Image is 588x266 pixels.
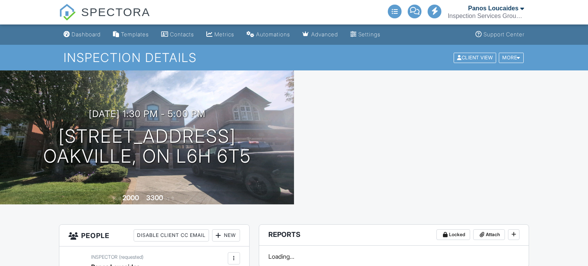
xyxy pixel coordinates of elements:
span: Built [113,196,121,201]
div: Metrics [214,31,234,38]
div: Settings [358,31,381,38]
h3: People [59,225,249,246]
div: 3300 [146,194,163,202]
div: Support Center [483,31,524,38]
a: Dashboard [60,28,104,42]
div: More [499,52,524,63]
div: Contacts [170,31,194,38]
a: Metrics [203,28,237,42]
a: Advanced [299,28,341,42]
a: Settings [347,28,384,42]
div: Client View [454,52,496,63]
a: Support Center [472,28,528,42]
span: sq. ft. [164,196,175,201]
div: Templates [121,31,149,38]
span: (requested) [119,254,144,260]
img: The Best Home Inspection Software - Spectora [59,4,76,21]
a: Templates [110,28,152,42]
div: Advanced [311,31,338,38]
div: 2000 [122,194,139,202]
h1: Inspection Details [64,51,524,64]
a: Client View [453,54,498,60]
div: Inspection Services Group Inc [448,12,524,20]
span: SPECTORA [81,4,150,20]
div: New [212,229,240,242]
h1: [STREET_ADDRESS] Oakville, ON L6H 6T5 [43,126,251,167]
a: Automations (Advanced) [243,28,293,42]
div: Disable Client CC Email [134,229,209,242]
span: Inspector [91,254,118,260]
div: Automations [256,31,290,38]
div: Dashboard [72,31,101,38]
div: Panos Loucaides [468,5,519,12]
h3: [DATE] 1:30 pm - 5:00 pm [89,109,206,119]
a: SPECTORA [59,11,150,26]
a: Contacts [158,28,197,42]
